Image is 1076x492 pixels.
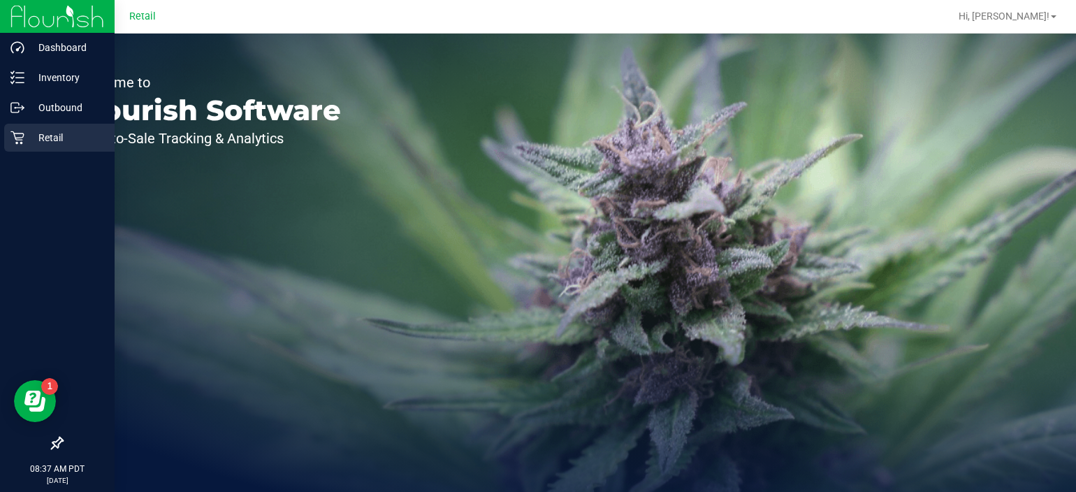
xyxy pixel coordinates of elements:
[10,131,24,145] inline-svg: Retail
[10,41,24,55] inline-svg: Dashboard
[959,10,1049,22] span: Hi, [PERSON_NAME]!
[41,378,58,395] iframe: Resource center unread badge
[10,71,24,85] inline-svg: Inventory
[24,39,108,56] p: Dashboard
[6,463,108,475] p: 08:37 AM PDT
[24,69,108,86] p: Inventory
[129,10,156,22] span: Retail
[75,75,341,89] p: Welcome to
[24,129,108,146] p: Retail
[14,380,56,422] iframe: Resource center
[6,475,108,486] p: [DATE]
[75,131,341,145] p: Seed-to-Sale Tracking & Analytics
[24,99,108,116] p: Outbound
[10,101,24,115] inline-svg: Outbound
[75,96,341,124] p: Flourish Software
